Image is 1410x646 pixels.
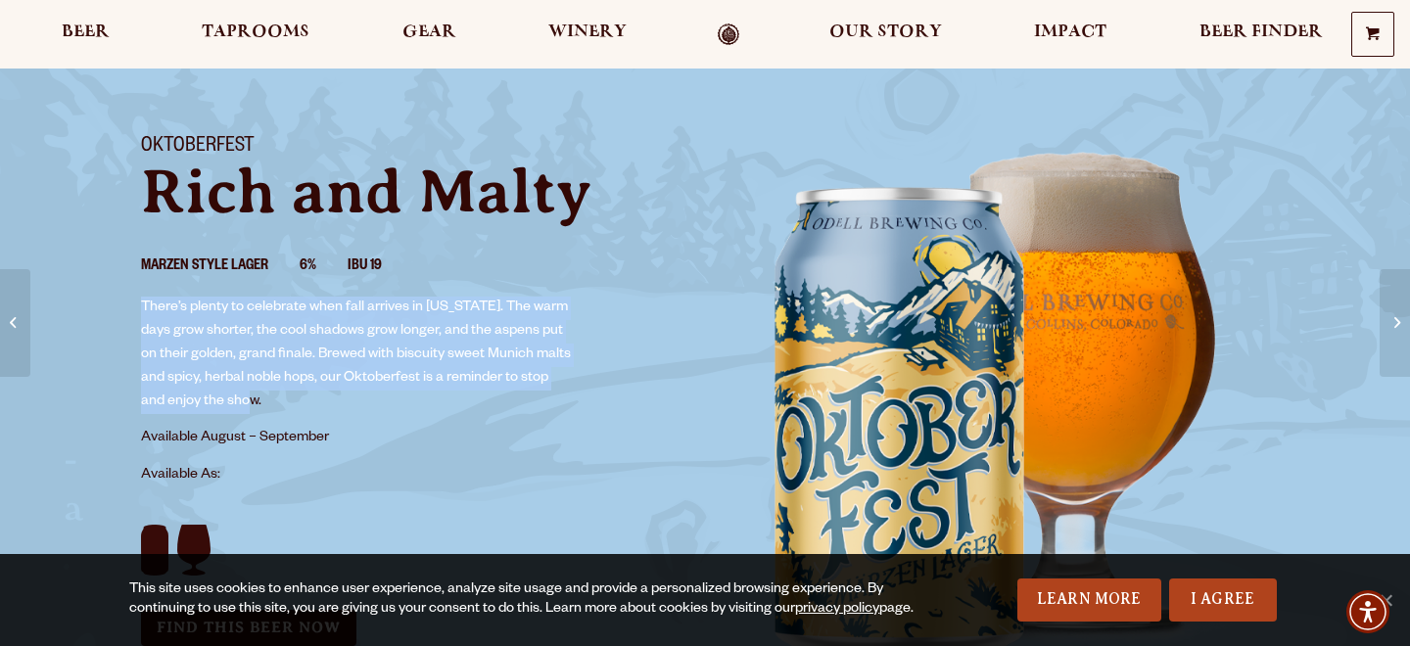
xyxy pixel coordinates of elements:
[141,135,681,161] h1: Oktoberfest
[795,602,879,618] a: privacy policy
[141,464,681,487] p: Available As:
[141,297,574,414] p: There’s plenty to celebrate when fall arrives in [US_STATE]. The warm days grow shorter, the cool...
[348,254,413,280] li: IBU 19
[536,23,639,46] a: Winery
[1017,578,1161,622] a: Learn More
[390,23,469,46] a: Gear
[202,24,309,40] span: Taprooms
[402,24,456,40] span: Gear
[1346,590,1389,633] div: Accessibility Menu
[141,427,574,450] p: Available August – September
[1034,24,1106,40] span: Impact
[141,161,681,223] p: Rich and Malty
[692,23,766,46] a: Odell Home
[817,23,955,46] a: Our Story
[141,254,300,280] li: Marzen Style Lager
[189,23,322,46] a: Taprooms
[129,580,916,620] div: This site uses cookies to enhance user experience, analyze site usage and provide a personalized ...
[62,24,110,40] span: Beer
[300,254,348,280] li: 6%
[1169,578,1277,622] a: I Agree
[1021,23,1119,46] a: Impact
[829,24,942,40] span: Our Story
[49,23,122,46] a: Beer
[548,24,627,40] span: Winery
[1199,24,1323,40] span: Beer Finder
[1187,23,1336,46] a: Beer Finder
